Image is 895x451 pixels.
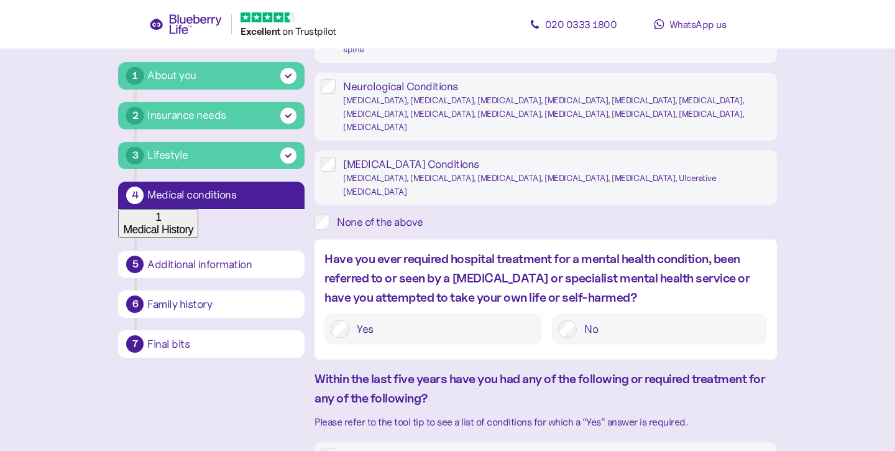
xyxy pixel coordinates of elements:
[123,223,193,236] div: Medical History
[545,18,617,30] span: 020 0333 1800
[147,107,226,124] div: Insurance needs
[118,102,305,129] button: 2Insurance needs
[126,67,144,85] div: 1
[126,256,144,273] div: 5
[126,295,144,313] div: 6
[118,330,305,358] button: 7Final bits
[126,187,144,204] div: 4
[324,249,766,307] div: Have you ever required hospital treatment for a mental health condition, been referred to or seen...
[126,335,144,353] div: 7
[314,370,776,408] div: Within the last five years have you had any of the following or required treatment for any of the...
[118,182,305,209] button: 4Medical conditions
[118,209,198,238] button: 1Medical History
[336,157,770,198] label: [MEDICAL_DATA] Conditions
[634,12,746,37] a: WhatsApp us
[577,320,760,338] label: No
[147,299,296,310] div: Family history
[118,291,305,318] button: 6Family history
[517,12,629,37] a: 020 0333 1800
[147,259,296,271] div: Additional information
[147,67,196,84] div: About you
[126,147,144,164] div: 3
[282,25,336,37] span: on Trustpilot
[314,414,776,430] div: Please refer to the tool tip to see a list of conditions for which a “Yes” answer is required.
[147,190,296,201] div: Medical conditions
[349,320,536,338] label: Yes
[118,251,305,278] button: 5Additional information
[123,211,193,223] div: 1
[669,18,727,30] span: WhatsApp us
[126,107,144,124] div: 2
[336,79,770,134] label: Neurological Conditions
[118,142,305,169] button: 3Lifestyle
[147,339,296,350] div: Final bits
[343,94,770,134] div: [MEDICAL_DATA], [MEDICAL_DATA], [MEDICAL_DATA], [MEDICAL_DATA], [MEDICAL_DATA], [MEDICAL_DATA], [...
[241,26,282,37] span: Excellent ️
[343,172,770,198] div: [MEDICAL_DATA], [MEDICAL_DATA], [MEDICAL_DATA], [MEDICAL_DATA], [MEDICAL_DATA], Ulcerative [MEDIC...
[337,215,776,230] div: None of the above
[147,147,188,164] div: Lifestyle
[118,62,305,90] button: 1About you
